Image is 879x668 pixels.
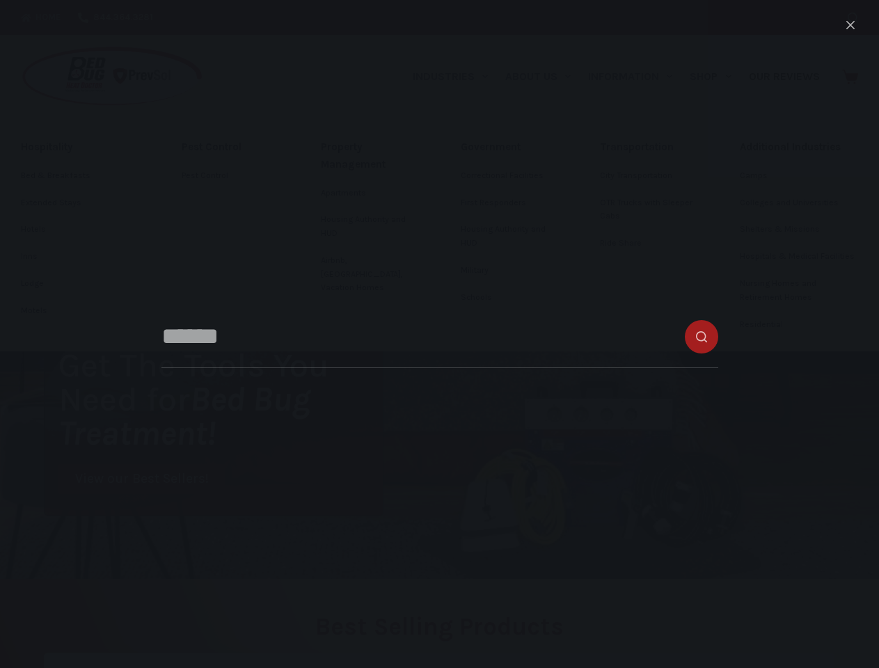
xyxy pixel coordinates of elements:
[496,35,579,118] a: About Us
[740,216,859,243] a: Shelters & Missions
[182,132,279,162] a: Pest Control
[600,163,697,189] a: City Transportation
[580,35,681,118] a: Information
[58,348,383,450] h1: Get The Tools You Need for
[182,163,279,189] a: Pest Control
[21,271,139,297] a: Lodge
[740,244,859,270] a: Hospitals & Medical Facilities
[600,190,697,230] a: OTR Trucks with Sleeper Cabs
[21,46,203,108] img: Prevsol/Bed Bug Heat Doctor
[740,312,859,338] a: Residential
[11,6,53,47] button: Open LiveChat chat widget
[461,285,558,311] a: Schools
[58,464,225,494] a: View our Best Sellers!
[681,35,740,118] a: Shop
[21,163,139,189] a: Bed & Breakfasts
[848,13,858,23] button: Search
[321,132,418,180] a: Property Management
[740,35,828,118] a: Our Reviews
[600,230,697,257] a: Ride Share
[75,472,209,486] span: View our Best Sellers!
[404,35,496,118] a: Industries
[21,132,139,162] a: Hospitality
[321,180,418,207] a: Apartments
[740,190,859,216] a: Colleges and Universities
[321,248,418,301] a: Airbnb, [GEOGRAPHIC_DATA], Vacation Homes
[461,216,558,257] a: Housing Authority and HUD
[21,298,139,324] a: Motels
[461,190,558,216] a: First Responders
[461,132,558,162] a: Government
[740,163,859,189] a: Camps
[58,379,310,453] i: Bed Bug Treatment!
[21,244,139,270] a: Inns
[321,207,418,247] a: Housing Authority and HUD
[404,35,828,118] nav: Primary
[21,216,139,243] a: Hotels
[44,614,835,639] h2: Best Selling Products
[21,190,139,216] a: Extended Stays
[740,271,859,311] a: Nursing Homes and Retirement Homes
[461,257,558,284] a: Military
[740,132,859,162] a: Additional Industries
[461,163,558,189] a: Correctional Facilities
[600,132,697,162] a: Transportation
